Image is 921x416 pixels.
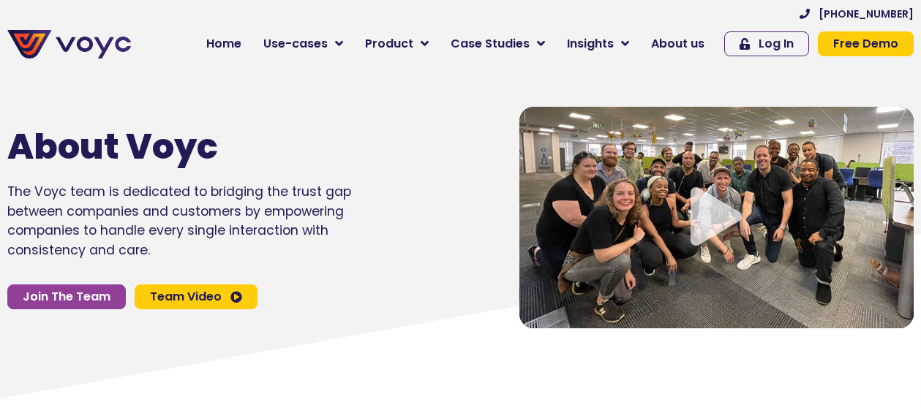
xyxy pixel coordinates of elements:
[651,35,704,53] span: About us
[451,35,530,53] span: Case Studies
[833,38,898,50] span: Free Demo
[7,182,410,260] p: The Voyc team is dedicated to bridging the trust gap between companies and customers by empowerin...
[818,31,914,56] a: Free Demo
[365,35,413,53] span: Product
[354,29,440,58] a: Product
[7,30,131,58] img: voyc-full-logo
[195,29,252,58] a: Home
[687,187,745,248] div: Video play button
[7,126,366,168] h1: About Voyc
[440,29,556,58] a: Case Studies
[23,291,110,303] span: Join The Team
[263,35,328,53] span: Use-cases
[135,284,257,309] a: Team Video
[556,29,640,58] a: Insights
[567,35,614,53] span: Insights
[252,29,354,58] a: Use-cases
[759,38,794,50] span: Log In
[150,291,222,303] span: Team Video
[7,284,126,309] a: Join The Team
[724,31,809,56] a: Log In
[800,9,914,19] a: [PHONE_NUMBER]
[640,29,715,58] a: About us
[819,9,914,19] span: [PHONE_NUMBER]
[206,35,241,53] span: Home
